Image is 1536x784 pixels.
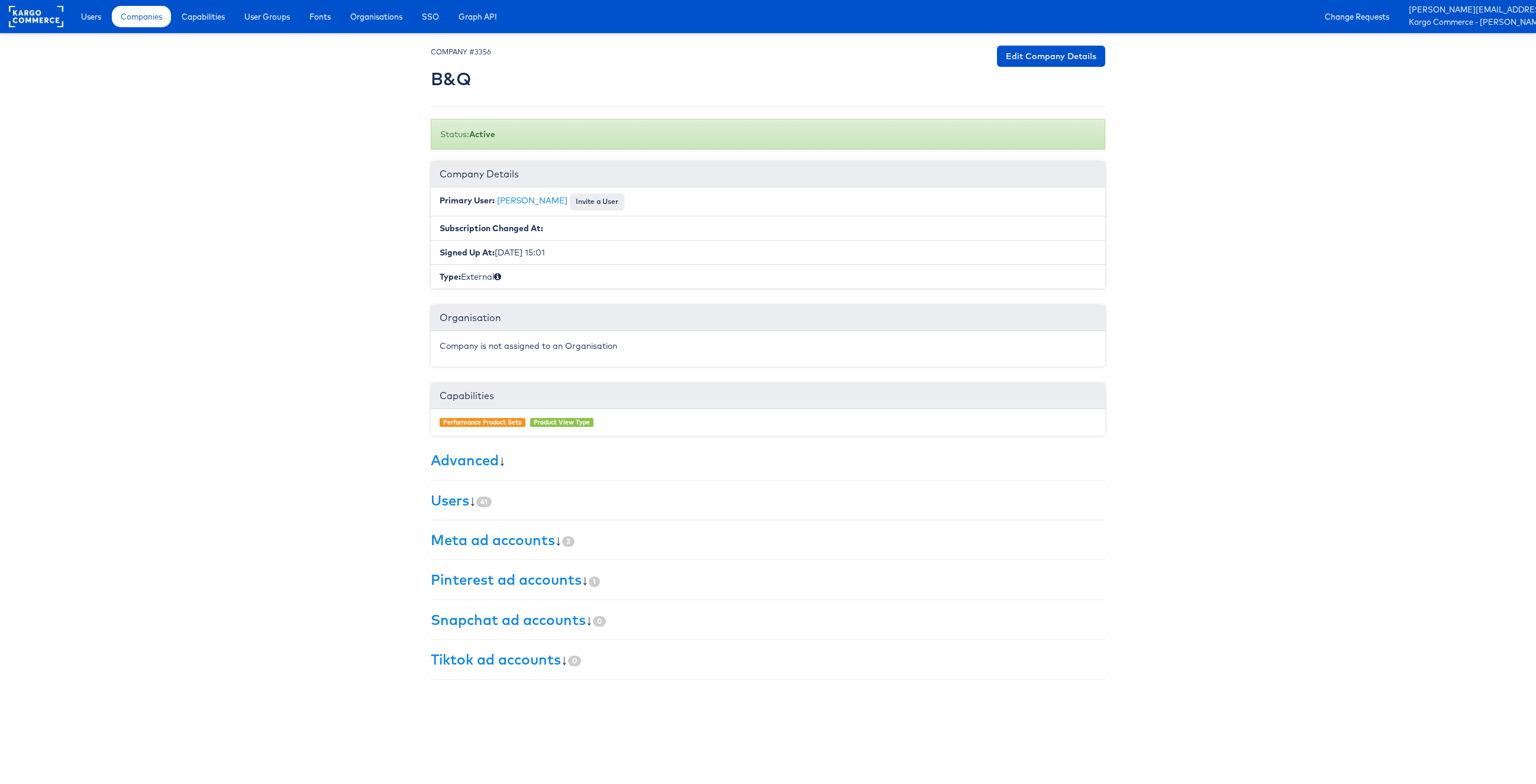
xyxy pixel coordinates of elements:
[422,11,439,22] span: SSO
[431,264,1105,289] li: External
[1409,17,1527,29] a: Kargo Commerce - [PERSON_NAME]
[431,119,1105,150] div: Status:
[440,247,495,258] b: Signed Up At:
[413,6,448,27] a: SSO
[431,161,1105,187] div: Company Details
[431,452,1105,468] h3: ↓
[431,69,491,89] h2: B&Q
[112,6,171,27] a: Companies
[431,612,1105,627] h3: ↓
[244,11,290,22] span: User Groups
[431,531,555,549] a: Meta ad accounts
[431,451,499,469] a: Advanced
[570,193,624,210] button: Invite a User
[534,418,590,426] a: Product View Type
[476,497,492,507] span: 41
[121,11,162,22] span: Companies
[562,536,575,547] span: 3
[341,6,411,27] a: Organisations
[431,305,1105,331] div: Organisation
[440,340,1096,352] p: Company is not assigned to an Organisation
[450,6,506,27] a: Graph API
[350,11,402,22] span: Organisations
[235,6,299,27] a: User Groups
[589,576,600,587] span: 1
[173,6,234,27] a: Capabilities
[1409,4,1527,17] a: [PERSON_NAME][EMAIL_ADDRESS][PERSON_NAME][DOMAIN_NAME]
[309,11,331,22] span: Fonts
[459,11,497,22] span: Graph API
[301,6,340,27] a: Fonts
[497,195,567,206] a: [PERSON_NAME]
[469,129,495,140] b: Active
[431,571,582,588] a: Pinterest ad accounts
[431,532,1105,547] h3: ↓
[593,616,606,627] span: 0
[431,491,469,509] a: Users
[443,418,521,426] a: Performance Product Sets
[440,195,495,206] b: Primary User:
[431,652,1105,667] h3: ↓
[431,47,491,56] small: COMPANY #3356
[182,11,225,22] span: Capabilities
[431,493,1105,508] h3: ↓
[440,223,543,234] b: Subscription Changed At:
[431,383,1105,409] div: Capabilities
[72,6,110,27] a: Users
[431,611,586,629] a: Snapchat ad accounts
[431,240,1105,265] li: [DATE] 15:01
[81,11,101,22] span: Users
[431,650,561,668] a: Tiktok ad accounts
[431,572,1105,587] h3: ↓
[440,271,461,282] b: Type:
[568,656,581,666] span: 0
[997,46,1105,67] a: Edit Company Details
[494,271,501,282] span: Internal (staff) or External (client)
[1316,6,1398,27] a: Change Requests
